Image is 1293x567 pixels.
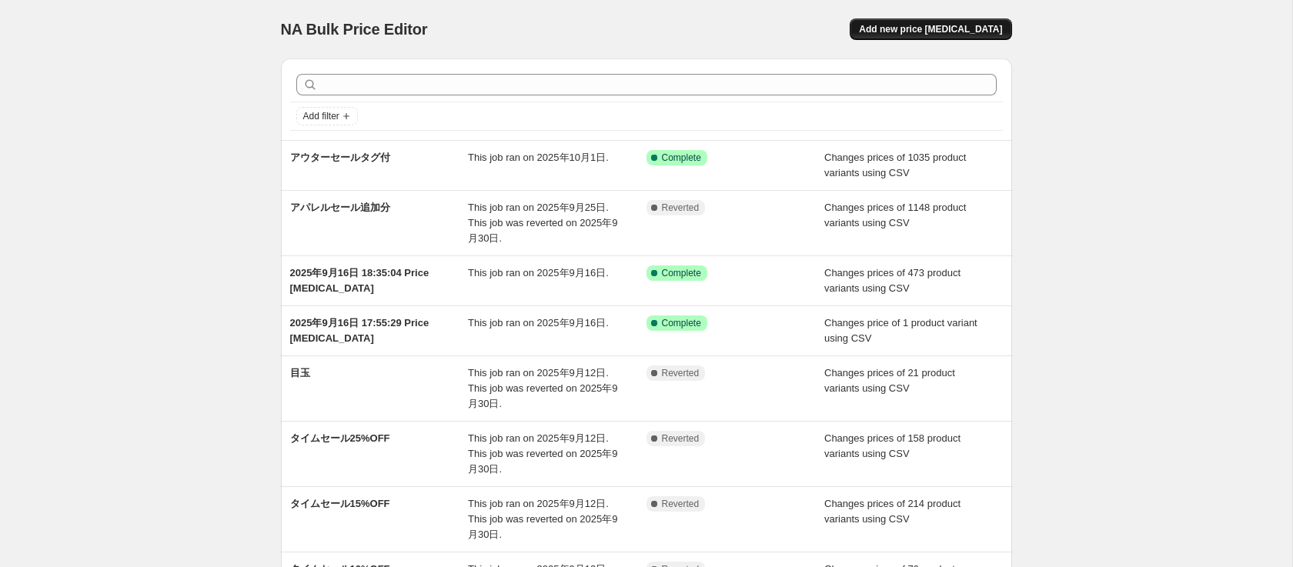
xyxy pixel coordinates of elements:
[468,267,609,278] span: This job ran on 2025年9月16日.
[662,267,701,279] span: Complete
[662,498,700,510] span: Reverted
[468,367,617,409] span: This job ran on 2025年9月12日. This job was reverted on 2025年9月30日.
[824,498,961,525] span: Changes prices of 214 product variants using CSV
[290,267,429,294] span: 2025年9月16日 18:35:04 Price [MEDICAL_DATA]
[290,152,390,163] span: アウターセールタグ付
[290,367,310,379] span: 目玉
[290,317,429,344] span: 2025年9月16日 17:55:29 Price [MEDICAL_DATA]
[468,498,617,540] span: This job ran on 2025年9月12日. This job was reverted on 2025年9月30日.
[662,202,700,214] span: Reverted
[662,367,700,379] span: Reverted
[662,432,700,445] span: Reverted
[824,432,961,459] span: Changes prices of 158 product variants using CSV
[824,367,955,394] span: Changes prices of 21 product variants using CSV
[468,152,609,163] span: This job ran on 2025年10月1日.
[859,23,1002,35] span: Add new price [MEDICAL_DATA]
[824,267,961,294] span: Changes prices of 473 product variants using CSV
[290,498,390,509] span: タイムセール15%OFF
[662,317,701,329] span: Complete
[824,317,977,344] span: Changes price of 1 product variant using CSV
[296,107,358,125] button: Add filter
[290,202,390,213] span: アパレルセール追加分
[850,18,1011,40] button: Add new price [MEDICAL_DATA]
[281,21,428,38] span: NA Bulk Price Editor
[824,152,966,178] span: Changes prices of 1035 product variants using CSV
[662,152,701,164] span: Complete
[468,432,617,475] span: This job ran on 2025年9月12日. This job was reverted on 2025年9月30日.
[824,202,966,228] span: Changes prices of 1148 product variants using CSV
[303,110,339,122] span: Add filter
[468,317,609,329] span: This job ran on 2025年9月16日.
[290,432,390,444] span: タイムセール25%OFF
[468,202,617,244] span: This job ran on 2025年9月25日. This job was reverted on 2025年9月30日.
